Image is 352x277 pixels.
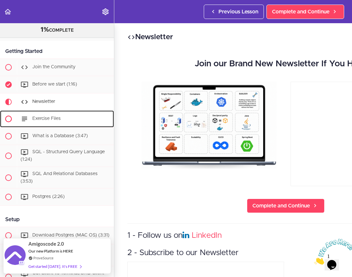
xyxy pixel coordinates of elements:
[247,199,325,213] a: Complete and Continue
[28,249,73,253] span: Our new Platform is HERE
[21,150,105,162] span: SQL - Structured Query Language (1:24)
[312,236,352,267] iframe: chat widget
[8,26,106,34] div: COMPLETE
[102,8,109,16] svg: Settings Menu
[218,8,258,16] span: Previous Lesson
[192,232,222,239] a: LinkedIn
[32,195,65,199] span: Postgres (2:26)
[266,5,344,19] a: Complete and Continue
[40,26,49,33] span: 1%
[21,171,98,184] span: SQL And Relational Databases (3:53)
[5,245,26,267] img: provesource social proof notification image
[32,99,55,104] span: Newsletter
[32,116,61,121] span: Exercise Files
[28,240,64,248] span: Amigoscode 2.0
[32,134,88,138] span: What is a Database (3:47)
[204,5,264,19] a: Previous Lesson
[28,263,81,270] div: Get started [DATE]. It's FREE
[4,8,12,16] svg: Back to course curriculum
[32,65,75,69] span: Join the Community
[141,82,277,169] img: bPMdpB8sRcSzZwxzfdaQ_Ready+to+superc.gif
[33,255,54,261] a: ProveSource
[3,3,43,28] img: Chat attention grabber
[32,82,77,87] span: Before we start (1:16)
[3,3,5,8] span: 1
[32,233,109,238] span: Download Postgres (MAC OS) (3:31)
[272,8,329,16] span: Complete and Continue
[252,202,310,210] span: Complete and Continue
